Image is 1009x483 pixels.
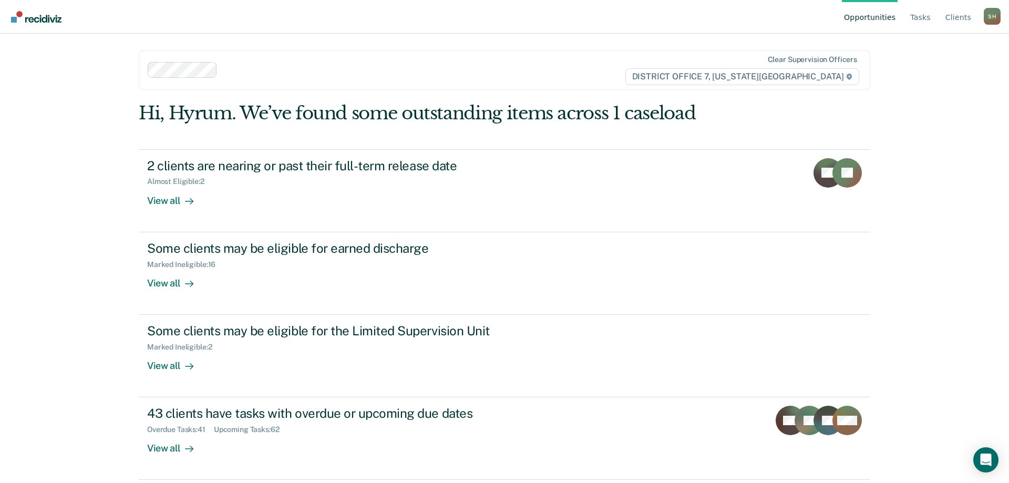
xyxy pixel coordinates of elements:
span: DISTRICT OFFICE 7, [US_STATE][GEOGRAPHIC_DATA] [625,68,859,85]
div: Upcoming Tasks : 62 [214,425,288,434]
a: Some clients may be eligible for the Limited Supervision UnitMarked Ineligible:2View all [139,315,870,397]
div: Some clients may be eligible for earned discharge [147,241,516,256]
a: 2 clients are nearing or past their full-term release dateAlmost Eligible:2View all [139,149,870,232]
div: View all [147,434,206,455]
div: Marked Ineligible : 16 [147,260,224,269]
div: View all [147,269,206,289]
div: Marked Ineligible : 2 [147,343,220,352]
div: S H [984,8,1001,25]
img: Recidiviz [11,11,61,23]
a: 43 clients have tasks with overdue or upcoming due datesOverdue Tasks:41Upcoming Tasks:62View all [139,397,870,480]
div: Hi, Hyrum. We’ve found some outstanding items across 1 caseload [139,102,724,124]
div: Almost Eligible : 2 [147,177,213,186]
a: Some clients may be eligible for earned dischargeMarked Ineligible:16View all [139,232,870,315]
div: Clear supervision officers [768,55,857,64]
div: Open Intercom Messenger [973,447,998,472]
button: Profile dropdown button [984,8,1001,25]
div: View all [147,352,206,372]
div: 2 clients are nearing or past their full-term release date [147,158,516,173]
div: Overdue Tasks : 41 [147,425,214,434]
div: 43 clients have tasks with overdue or upcoming due dates [147,406,516,421]
div: View all [147,186,206,207]
div: Some clients may be eligible for the Limited Supervision Unit [147,323,516,338]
